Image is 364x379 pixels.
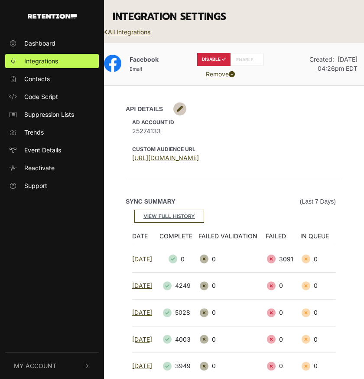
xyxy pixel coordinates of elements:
td: 0 [198,246,266,273]
a: Reactivate [5,161,99,175]
span: Contacts [24,74,50,83]
img: Retention.com [28,14,77,19]
span: Support [24,181,47,190]
a: [DATE] [132,282,152,289]
td: 0 [198,273,266,300]
td: 0 [266,273,300,300]
th: DATE [132,231,159,246]
td: 0 [300,299,336,326]
a: Code Script [5,89,99,104]
th: FAILED [266,231,300,246]
span: 25274133 [132,126,325,135]
span: Integrations [24,56,58,66]
a: Contacts [5,72,99,86]
a: [URL][DOMAIN_NAME] [132,154,199,161]
label: Sync Summary [126,197,336,206]
td: 0 [300,246,336,273]
th: IN QUEUE [300,231,336,246]
span: My Account [14,361,56,370]
a: Event Details [5,143,99,157]
a: Support [5,178,99,193]
td: 4003 [159,326,198,353]
th: FAILED VALIDATION [198,231,266,246]
a: Suppression Lists [5,107,99,122]
span: [DATE] 04:26pm EDT [318,56,357,72]
a: Remove [206,69,235,79]
a: [DATE] [132,255,152,263]
button: My Account [5,353,99,379]
span: Code Script [24,92,58,101]
span: Trends [24,128,44,137]
span: Suppression Lists [24,110,74,119]
strong: AD Account ID [132,119,174,125]
span: Event Details [24,145,61,155]
span: Created: [309,56,334,63]
span: Dashboard [24,39,55,48]
label: ENABLE [230,53,263,66]
td: 0 [266,326,300,353]
td: 4249 [159,273,198,300]
a: Dashboard [5,36,99,50]
small: Email [130,66,142,72]
td: 0 [300,273,336,300]
td: 0 [159,246,198,273]
a: Integrations [5,54,99,68]
td: 3091 [266,246,300,273]
a: [DATE] [132,336,152,343]
td: 5028 [159,299,198,326]
td: 0 [300,326,336,353]
th: COMPLETE [159,231,198,246]
a: [DATE] [132,309,152,316]
a: All Integrations [104,28,150,36]
img: Facebook [104,55,121,72]
td: 0 [266,299,300,326]
span: (Last 7 days) [300,197,336,206]
span: Facebook [130,56,159,63]
label: DISABLE [197,53,231,66]
a: [DATE] [132,362,152,369]
td: 0 [198,299,266,326]
strong: CUSTOM AUDIENCE URL [132,146,195,152]
a: Trends [5,125,99,139]
span: Reactivate [24,163,55,172]
a: VIEW FULL HISTORY [134,210,204,223]
label: API DETAILS [126,105,163,114]
td: 0 [198,326,266,353]
h3: INTEGRATION SETTINGS [104,11,364,23]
